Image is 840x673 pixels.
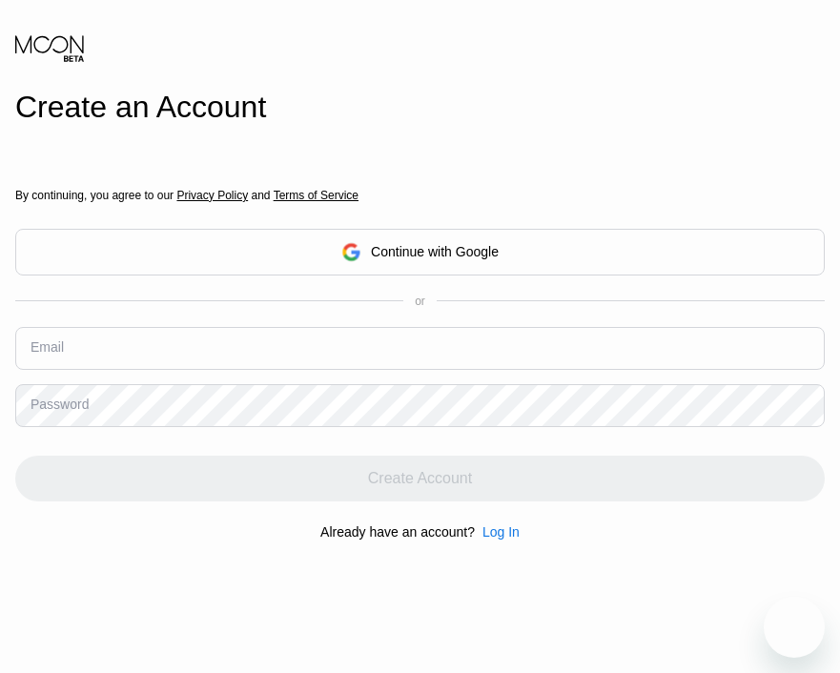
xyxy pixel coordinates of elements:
div: Email [31,339,64,355]
div: Password [31,397,89,412]
div: Already have an account? [320,524,475,540]
div: Continue with Google [371,244,499,259]
span: Privacy Policy [176,189,248,202]
iframe: Кнопка запуска окна обмена сообщениями [764,597,825,658]
div: Log In [482,524,520,540]
span: and [248,189,274,202]
div: Create an Account [15,90,825,125]
span: Terms of Service [274,189,359,202]
div: or [415,295,425,308]
div: Continue with Google [15,229,825,275]
div: By continuing, you agree to our [15,189,825,202]
div: Log In [475,524,520,540]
